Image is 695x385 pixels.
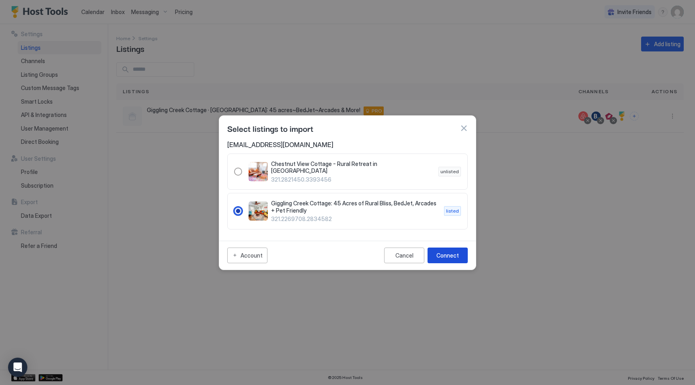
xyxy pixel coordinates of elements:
div: Account [241,251,263,260]
span: [EMAIL_ADDRESS][DOMAIN_NAME] [227,141,468,149]
span: 321.2269708.2834582 [271,215,438,223]
button: Cancel [384,248,424,263]
div: Connect [436,251,459,260]
div: RadioGroup [234,200,461,223]
div: 321.2269708.2834582 [234,200,461,223]
span: 321.2821450.3393456 [271,176,432,183]
div: Open Intercom Messenger [8,358,27,377]
button: Connect [428,248,468,263]
div: Cancel [395,252,413,259]
span: Giggling Creek Cottage: 45 Acres of Rural Bliss, BedJet, Arcades + Pet Friendly [271,200,438,214]
button: Account [227,248,267,263]
div: RadioGroup [234,160,461,183]
div: listing image [249,201,268,221]
div: listing image [249,162,268,181]
span: unlisted [440,168,459,175]
span: Chestnut View Cottage - Rural Retreat in [GEOGRAPHIC_DATA] [271,160,432,174]
span: Select listings to import [227,122,313,134]
span: listed [446,207,459,215]
div: 321.2821450.3393456 [234,160,461,183]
